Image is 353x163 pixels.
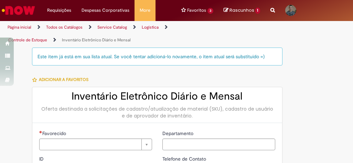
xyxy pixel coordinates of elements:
[162,156,207,162] span: Telefone de Contato
[162,139,275,150] input: Departamento
[229,7,254,13] span: Rascunhos
[82,7,129,14] span: Despesas Corporativas
[39,105,276,119] div: Oferta destinada a solicitações de cadastro/atualização de material (SKU), cadastro de usuário e ...
[32,48,283,65] div: Este item já está em sua lista atual. Se você tentar adicioná-lo novamente, o item atual será sub...
[187,7,206,14] span: Favoritos
[32,72,92,87] button: Adicionar a Favoritos
[5,21,201,47] ul: Trilhas de página
[8,24,31,30] a: Página inicial
[39,131,42,133] span: Necessários
[39,91,276,102] h2: Inventário Eletrônico Diário e Mensal
[97,24,127,30] a: Service Catalog
[1,3,36,17] img: ServiceNow
[39,77,88,82] span: Adicionar a Favoritos
[46,24,83,30] a: Todos os Catálogos
[162,130,195,136] span: Departamento
[47,7,71,14] span: Requisições
[42,130,67,136] span: Necessários - Favorecido
[39,139,152,150] a: Limpar campo Favorecido
[255,8,260,14] span: 1
[62,37,131,43] a: Inventário Eletrônico Diário e Mensal
[207,8,213,14] span: 3
[224,7,260,13] a: No momento, sua lista de rascunhos tem 1 Itens
[39,156,45,162] span: ID
[8,37,47,43] a: Controle de Estoque
[140,7,150,14] span: More
[142,24,159,30] a: Logistica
